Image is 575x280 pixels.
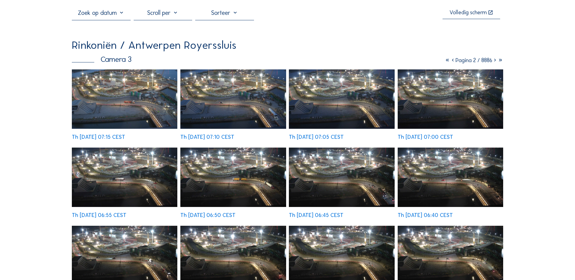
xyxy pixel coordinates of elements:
[180,69,286,129] img: image_53405379
[72,9,130,16] input: Zoek op datum 󰅀
[456,57,492,64] span: Pagina 2 / 8886
[450,10,487,15] div: Volledig scherm
[72,40,236,51] div: Rinkoniën / Antwerpen Royerssluis
[398,134,453,140] div: Th [DATE] 07:00 CEST
[72,148,177,207] img: image_53405013
[289,69,394,129] img: image_53405225
[398,69,503,129] img: image_53405174
[72,212,126,218] div: Th [DATE] 06:55 CEST
[72,69,177,129] img: image_53405531
[180,212,236,218] div: Th [DATE] 06:50 CEST
[180,134,234,140] div: Th [DATE] 07:10 CEST
[72,55,132,63] div: Camera 3
[289,148,394,207] img: image_53404684
[289,134,344,140] div: Th [DATE] 07:05 CEST
[398,212,453,218] div: Th [DATE] 06:40 CEST
[289,212,343,218] div: Th [DATE] 06:45 CEST
[72,134,125,140] div: Th [DATE] 07:15 CEST
[180,148,286,207] img: image_53404857
[398,148,503,207] img: image_53404629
